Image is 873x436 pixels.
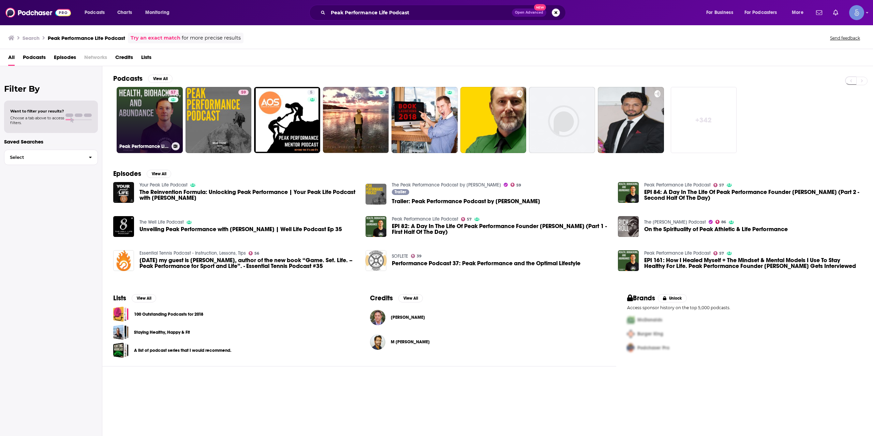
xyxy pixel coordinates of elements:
span: 59 [516,184,521,187]
span: 57 [467,218,472,221]
button: View All [147,170,171,178]
span: 59 [241,89,246,96]
span: Choose a tab above to access filters. [10,116,64,125]
span: New [534,4,546,11]
img: Today my guest is Edward Tseng, author of the new book “Game. Set. Life. – Peak Performance for S... [113,250,134,271]
a: Charts [113,7,136,18]
h2: Episodes [113,169,141,178]
button: Select [4,150,98,165]
img: EPI 84: A Day In The Life Of Peak Performance Founder Talor Zamir (Part 2 - Second Half Of The Day) [618,182,639,203]
span: 57 [719,252,724,255]
span: The Reinvention Formula: Unlocking Peak Performance | Your Peak Life Podcast with [PERSON_NAME] [139,189,357,201]
span: Staying Healthy, Happy & Fit [113,325,129,340]
span: Unveiling Peak Performance with [PERSON_NAME] | Well Life Podcast Ep 35 [139,226,342,232]
a: Staying Healthy, Happy & Fit [134,329,190,336]
span: EPI 84: A Day In The Life Of Peak Performance Founder [PERSON_NAME] (Part 2 - Second Half Of The ... [644,189,862,201]
a: 59 [186,87,252,153]
a: 57 [713,183,724,187]
a: Episodes [54,52,76,66]
img: EPI 82: A Day In The Life Of Peak Performance Founder Talor Zamir (Part 1 - First Half Of The Day) [366,216,386,237]
img: The Reinvention Formula: Unlocking Peak Performance | Your Peak Life Podcast with Travis Wallace [113,182,134,203]
a: Unveiling Peak Performance with Brian Altamirano | Well Life Podcast Ep 35 [139,226,342,232]
a: CreditsView All [370,294,423,302]
img: Third Pro Logo [624,341,637,355]
img: On the Spirituality of Peak Athletic & Life Performance [618,216,639,237]
a: Show notifications dropdown [830,7,841,18]
a: Try an exact match [131,34,180,42]
a: 86 [715,220,726,224]
span: Trailer [395,190,406,194]
div: Search podcasts, credits, & more... [316,5,572,20]
h2: Brands [627,294,655,302]
a: Today my guest is Edward Tseng, author of the new book “Game. Set. Life. – Peak Performance for S... [139,257,357,269]
a: 100 Outstanding Podcasts for 2018 [134,311,203,318]
img: Trailer: Peak Performance Podcast by Brad Young [366,184,386,205]
span: EPI 82: A Day In The Life Of Peak Performance Founder [PERSON_NAME] (Part 1 - First Half Of The Day) [392,223,610,235]
a: 5 [307,90,315,95]
img: Second Pro Logo [624,327,637,341]
span: For Business [706,8,733,17]
a: Lists [141,52,151,66]
h3: Search [23,35,40,41]
span: For Podcasters [744,8,777,17]
a: A list of podcast series that I would recommend. [113,343,129,358]
a: Unveiling Peak Performance with Brian Altamirano | Well Life Podcast Ep 35 [113,216,134,237]
a: SOFLETE [392,253,408,259]
button: open menu [701,7,742,18]
img: M Salek [370,334,385,350]
a: Andy Zitzmann [370,310,385,325]
a: Trailer: Peak Performance Podcast by Brad Young [392,198,540,204]
span: More [792,8,803,17]
a: Podcasts [23,52,46,66]
a: 57Peak Performance Life Podcast [117,87,183,153]
a: 100 Outstanding Podcasts for 2018 [113,306,129,322]
a: Performance Podcast 37: Peak Performance and the Optimal Lifestyle [392,260,580,266]
span: Charts [117,8,132,17]
span: Want to filter your results? [10,109,64,114]
a: Show notifications dropdown [813,7,825,18]
span: 86 [721,221,726,224]
span: Trailer: Peak Performance Podcast by [PERSON_NAME] [392,198,540,204]
img: First Pro Logo [624,313,637,327]
a: EPI 82: A Day In The Life Of Peak Performance Founder Talor Zamir (Part 1 - First Half Of The Day) [392,223,610,235]
img: EPI 161: How I Healed Myself + The Mindset & Mental Models I Use To Stay Healthy For Life. Peak P... [618,250,639,271]
img: Podchaser - Follow, Share and Rate Podcasts [5,6,71,19]
a: A list of podcast series that I would recommend. [134,347,231,354]
button: open menu [740,7,787,18]
span: Podchaser Pro [637,345,669,351]
span: 5 [310,89,312,96]
h3: Peak Performance Life Podcast [119,144,169,149]
img: User Profile [849,5,864,20]
a: 59 [238,90,249,95]
input: Search podcasts, credits, & more... [328,7,512,18]
button: open menu [140,7,178,18]
a: Peak Performance Life Podcast [644,250,711,256]
a: PodcastsView All [113,74,173,83]
p: Access sponsor history on the top 5,000 podcasts. [627,305,862,310]
button: View All [148,75,173,83]
h3: Peak Performance Life Podcast [48,35,125,41]
a: 39 [411,254,422,258]
img: Performance Podcast 37: Peak Performance and the Optimal Lifestyle [366,250,386,271]
h2: Credits [370,294,393,302]
a: 57 [461,217,472,221]
span: Burger King [637,331,663,337]
a: Peak Performance Life Podcast [392,216,458,222]
span: Logged in as Spiral5-G1 [849,5,864,20]
h2: Lists [113,294,126,302]
span: On the Spirituality of Peak Athletic & Life Performance [644,226,788,232]
a: 57 [713,251,724,255]
button: M SalekM Salek [370,331,605,353]
a: Credits [115,52,133,66]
